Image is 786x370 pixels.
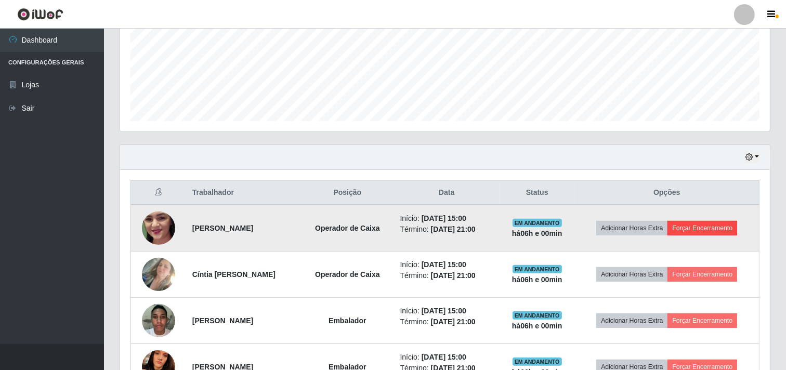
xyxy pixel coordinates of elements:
li: Término: [400,224,493,235]
button: Forçar Encerramento [667,221,737,235]
li: Início: [400,306,493,316]
span: EM ANDAMENTO [513,311,562,320]
strong: [PERSON_NAME] [192,316,253,325]
li: Início: [400,352,493,363]
time: [DATE] 21:00 [431,318,476,326]
strong: Operador de Caixa [315,270,380,279]
th: Trabalhador [186,181,301,205]
time: [DATE] 21:00 [431,225,476,233]
span: EM ANDAMENTO [513,358,562,366]
strong: há 06 h e 00 min [512,322,562,330]
time: [DATE] 15:00 [422,307,466,315]
img: CoreUI Logo [17,8,63,21]
li: Início: [400,259,493,270]
th: Data [394,181,500,205]
img: 1754158372592.jpeg [142,191,175,265]
button: Adicionar Horas Extra [596,267,667,282]
li: Término: [400,316,493,327]
strong: Embalador [329,316,366,325]
strong: há 06 h e 00 min [512,275,562,284]
button: Forçar Encerramento [667,267,737,282]
strong: Operador de Caixa [315,224,380,232]
strong: Cíntia [PERSON_NAME] [192,270,276,279]
button: Forçar Encerramento [667,313,737,328]
th: Posição [301,181,394,205]
img: 1756831283854.jpeg [142,245,175,303]
li: Término: [400,270,493,281]
th: Status [500,181,575,205]
img: 1752181822645.jpeg [142,298,175,342]
strong: [PERSON_NAME] [192,224,253,232]
span: EM ANDAMENTO [513,265,562,273]
span: EM ANDAMENTO [513,219,562,227]
time: [DATE] 15:00 [422,260,466,269]
button: Adicionar Horas Extra [596,313,667,328]
time: [DATE] 15:00 [422,353,466,361]
time: [DATE] 21:00 [431,271,476,280]
li: Início: [400,213,493,224]
strong: há 06 h e 00 min [512,229,562,237]
time: [DATE] 15:00 [422,214,466,222]
th: Opções [575,181,759,205]
button: Adicionar Horas Extra [596,221,667,235]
